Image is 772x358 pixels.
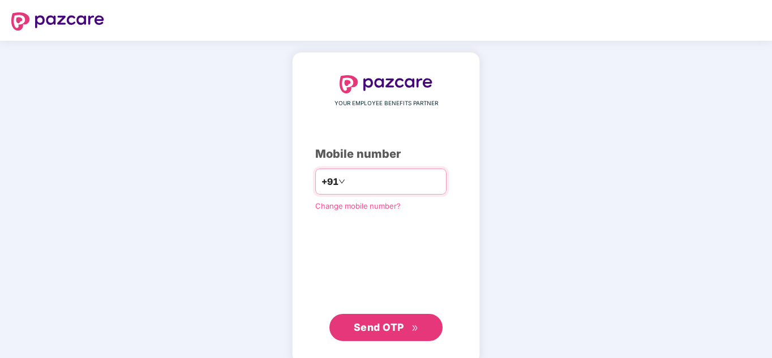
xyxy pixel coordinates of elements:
button: Send OTPdouble-right [329,314,443,341]
span: down [338,178,345,185]
span: Send OTP [354,321,404,333]
div: Mobile number [315,145,457,163]
a: Change mobile number? [315,201,401,210]
span: double-right [411,325,419,332]
span: +91 [321,175,338,189]
img: logo [11,12,104,31]
img: logo [340,75,432,93]
span: YOUR EMPLOYEE BENEFITS PARTNER [334,99,438,108]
